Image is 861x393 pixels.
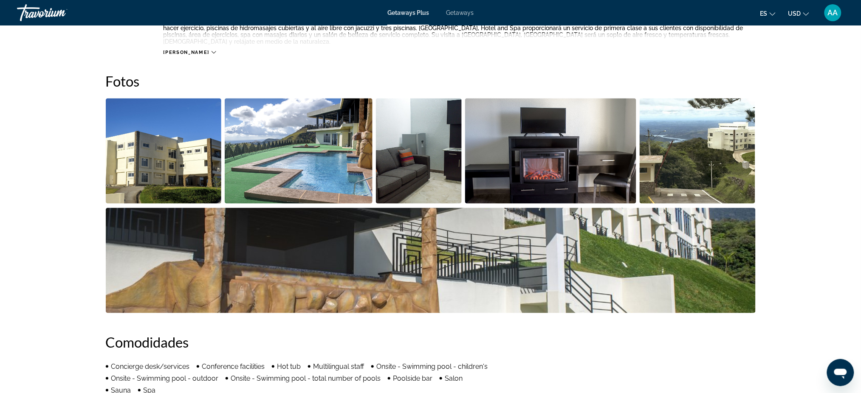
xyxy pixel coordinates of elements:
[822,4,844,22] button: User Menu
[828,8,838,17] span: AA
[106,73,756,90] h2: Fotos
[202,363,265,371] span: Conference facilities
[788,7,809,20] button: Change currency
[225,98,373,204] button: Open full-screen image slider
[640,98,756,204] button: Open full-screen image slider
[111,375,219,383] span: Onsite - Swimming pool - outdoor
[164,50,209,55] span: [PERSON_NAME]
[164,11,756,45] div: En [GEOGRAPHIC_DATA], [GEOGRAPHIC_DATA], la salud, la felicidad y un estilo de vida puro están ab...
[788,10,801,17] span: USD
[376,98,462,204] button: Open full-screen image slider
[313,363,364,371] span: Multilingual staff
[760,10,768,17] span: es
[106,98,222,204] button: Open full-screen image slider
[106,208,756,314] button: Open full-screen image slider
[164,49,216,56] button: [PERSON_NAME]
[760,7,776,20] button: Change language
[387,9,429,16] a: Getaways Plus
[827,359,854,386] iframe: Botón para iniciar la ventana de mensajería
[17,2,102,24] a: Travorium
[445,375,463,383] span: Salon
[465,98,636,204] button: Open full-screen image slider
[106,334,756,351] h2: Comodidades
[111,363,190,371] span: Concierge desk/services
[231,375,381,383] span: Onsite - Swimming pool - total number of pools
[377,363,488,371] span: Onsite - Swimming pool - children's
[277,363,301,371] span: Hot tub
[393,375,433,383] span: Poolside bar
[106,11,142,45] div: Descripción
[446,9,474,16] a: Getaways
